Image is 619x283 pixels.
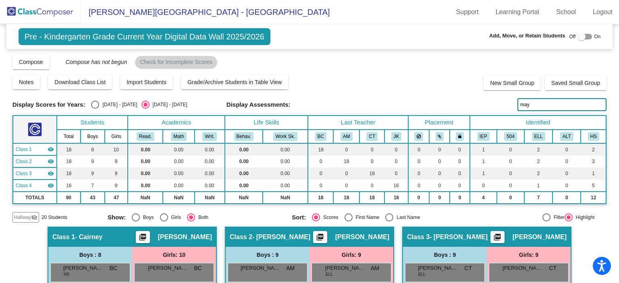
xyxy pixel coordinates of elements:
td: 12 [581,192,606,204]
span: Download Class List [54,79,106,85]
span: Compose has not begun [58,59,127,65]
th: 504 Plan [497,130,524,143]
a: Logout [586,6,619,19]
td: 0.00 [195,167,225,180]
span: Add, Move, or Retain Students [489,32,565,40]
td: 18 [359,192,384,204]
td: 9 [105,167,128,180]
div: Boys : 8 [48,247,132,263]
div: First Name [353,214,380,221]
td: 2 [524,167,553,180]
span: Compose [19,59,43,65]
td: 2 [524,143,553,155]
td: 0.00 [263,143,308,155]
mat-icon: picture_as_pdf [492,233,502,244]
td: 18 [57,143,80,155]
span: Class 1 [52,233,75,241]
span: Sort: [292,214,306,221]
div: [DATE] - [DATE] [150,101,187,108]
a: Support [450,6,485,19]
span: [PERSON_NAME][GEOGRAPHIC_DATA] - [GEOGRAPHIC_DATA] [81,6,330,19]
td: 1 [524,180,553,192]
td: 0.00 [128,143,163,155]
button: Print Students Details [490,231,505,243]
span: - [PERSON_NAME] [430,233,488,241]
td: Jessica Kitt - Kitt [13,180,57,192]
td: 0.00 [225,180,263,192]
button: Download Class List [48,75,112,89]
td: 0 [450,180,469,192]
div: Last Name [393,214,420,221]
span: Display Scores for Years: [12,101,85,108]
td: Alison McElroy - McElroy [13,155,57,167]
td: 0.00 [263,180,308,192]
td: 0 [450,192,469,204]
div: Boys : 9 [403,247,487,263]
td: 0 [450,143,469,155]
span: Display Assessments: [226,101,291,108]
td: 7 [81,180,105,192]
span: HS [64,271,69,277]
td: NaN [225,192,263,204]
div: Boys : 9 [226,247,309,263]
span: [PERSON_NAME] [158,233,212,241]
span: Off [569,33,575,40]
div: Girls: 10 [132,247,216,263]
td: 0 [470,180,497,192]
span: CT [464,264,472,273]
td: 0 [408,180,430,192]
th: Keep away students [408,130,430,143]
span: ELL [326,271,333,277]
td: 0.00 [263,167,308,180]
td: 0 [497,155,524,167]
div: Highlight [573,214,595,221]
th: Total [57,130,80,143]
td: 16 [384,180,408,192]
button: Compose [12,55,50,69]
th: Alison McElroy [333,130,359,143]
span: Import Students [127,79,166,85]
span: New Small Group [490,80,534,86]
td: 0.00 [195,155,225,167]
button: Print Students Details [136,231,150,243]
span: Hallway [14,214,31,221]
td: 0 [333,180,359,192]
button: Saved Small Group [545,76,607,90]
td: NaN [195,192,225,204]
td: 0 [308,180,333,192]
td: NaN [263,192,308,204]
td: 0 [384,143,408,155]
td: 0 [308,167,333,180]
td: 0.00 [225,155,263,167]
td: 7 [524,192,553,204]
td: 18 [308,192,333,204]
td: 18 [57,167,80,180]
td: 0 [333,167,359,180]
span: Class 2 [16,158,32,165]
mat-icon: picture_as_pdf [315,233,325,244]
td: 10 [105,143,128,155]
td: 0 [497,143,524,155]
td: 18 [308,143,333,155]
td: 0 [384,167,408,180]
td: 0 [359,143,384,155]
td: 8 [81,143,105,155]
td: NaN [128,192,163,204]
td: 0 [497,192,524,204]
button: 504 [504,132,517,141]
td: Bonnie Cairney - Cairney [13,143,57,155]
button: HS [588,132,599,141]
td: 0.00 [163,155,195,167]
div: Girls [168,214,181,221]
th: Boys [81,130,105,143]
td: 47 [105,192,128,204]
mat-icon: visibility_off [31,214,37,221]
td: 90 [57,192,80,204]
div: Girls: 9 [487,247,571,263]
td: 1 [470,143,497,155]
td: 0.00 [195,143,225,155]
td: 0.00 [163,143,195,155]
span: On [594,33,600,40]
th: Keep with students [429,130,450,143]
th: Alternate Assessment [553,130,581,143]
